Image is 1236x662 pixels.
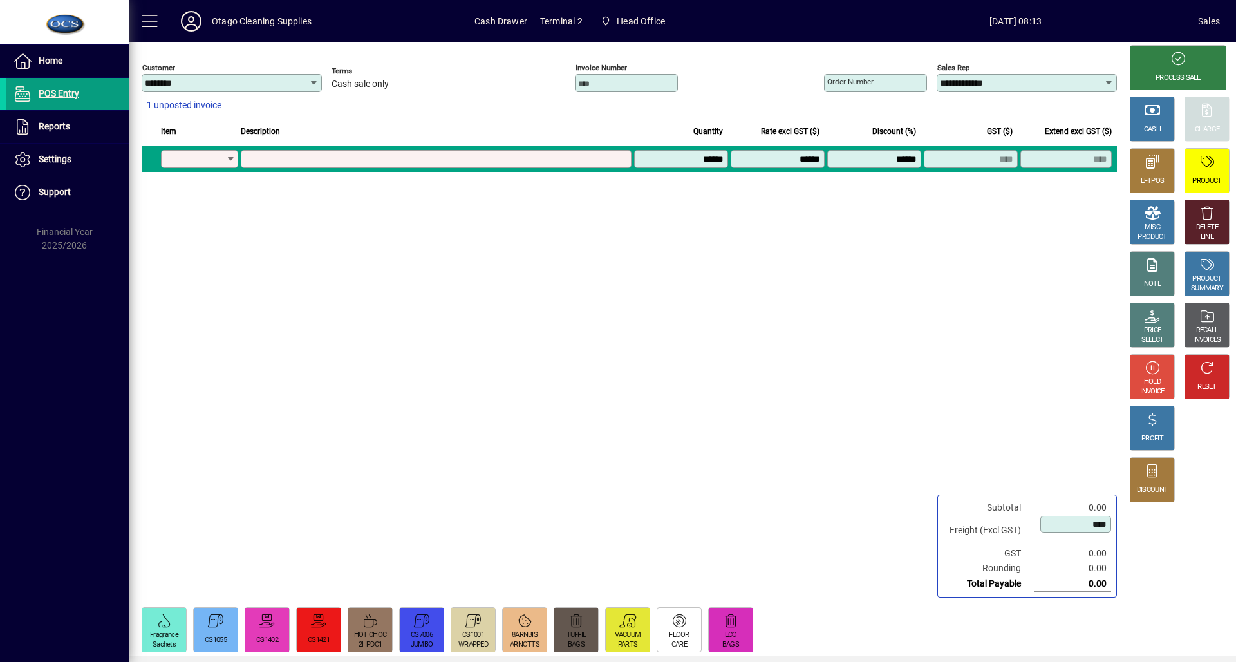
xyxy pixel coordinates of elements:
[474,11,527,32] span: Cash Drawer
[411,640,433,650] div: JUMBO
[872,124,916,138] span: Discount (%)
[943,561,1034,576] td: Rounding
[1144,125,1161,135] div: CASH
[1045,124,1112,138] span: Extend excl GST ($)
[510,640,539,650] div: ARNOTTS
[1141,176,1165,186] div: EFTPOS
[458,640,488,650] div: WRAPPED
[1141,336,1164,345] div: SELECT
[566,630,586,640] div: TUFFIE
[540,11,583,32] span: Terminal 2
[212,11,312,32] div: Otago Cleaning Supplies
[1144,326,1161,336] div: PRICE
[171,10,212,33] button: Profile
[1140,387,1164,397] div: INVOICE
[39,88,79,99] span: POS Entry
[6,176,129,209] a: Support
[1137,486,1168,495] div: DISCOUNT
[722,640,739,650] div: BAGS
[1034,546,1111,561] td: 0.00
[943,515,1034,546] td: Freight (Excl GST)
[462,630,484,640] div: CS1001
[512,630,538,640] div: 8ARNBIS
[6,45,129,77] a: Home
[669,630,689,640] div: FLOOR
[308,636,330,645] div: CS1421
[1198,11,1220,32] div: Sales
[332,79,389,90] span: Cash sale only
[39,154,71,164] span: Settings
[1192,274,1221,284] div: PRODUCT
[618,640,638,650] div: PARTS
[153,640,176,650] div: Sachets
[576,63,627,72] mat-label: Invoice number
[617,11,665,32] span: Head Office
[725,630,737,640] div: ECO
[1191,284,1223,294] div: SUMMARY
[256,636,278,645] div: CS1402
[1195,125,1220,135] div: CHARGE
[1144,279,1161,289] div: NOTE
[1138,232,1166,242] div: PRODUCT
[39,55,62,66] span: Home
[693,124,723,138] span: Quantity
[332,67,409,75] span: Terms
[943,576,1034,592] td: Total Payable
[943,500,1034,515] td: Subtotal
[354,630,386,640] div: HOT CHOC
[150,630,178,640] div: Fragrance
[1193,336,1221,345] div: INVOICES
[827,77,874,86] mat-label: Order number
[1145,223,1160,232] div: MISC
[6,111,129,143] a: Reports
[833,11,1198,32] span: [DATE] 08:13
[359,640,382,650] div: 2HPDC1
[595,10,670,33] span: Head Office
[6,144,129,176] a: Settings
[671,640,687,650] div: CARE
[943,546,1034,561] td: GST
[205,636,227,645] div: CS1055
[1196,326,1219,336] div: RECALL
[39,187,71,197] span: Support
[1197,383,1217,392] div: RESET
[568,640,585,650] div: BAGS
[987,124,1013,138] span: GST ($)
[1201,232,1213,242] div: LINE
[1034,576,1111,592] td: 0.00
[142,94,227,117] button: 1 unposted invoice
[161,124,176,138] span: Item
[241,124,280,138] span: Description
[1141,434,1163,444] div: PROFIT
[1144,377,1161,387] div: HOLD
[937,63,969,72] mat-label: Sales rep
[615,630,641,640] div: VACUUM
[411,630,433,640] div: CS7006
[1192,176,1221,186] div: PRODUCT
[1156,73,1201,83] div: PROCESS SALE
[1034,561,1111,576] td: 0.00
[1034,500,1111,515] td: 0.00
[39,121,70,131] span: Reports
[761,124,819,138] span: Rate excl GST ($)
[1196,223,1218,232] div: DELETE
[147,99,221,112] span: 1 unposted invoice
[142,63,175,72] mat-label: Customer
